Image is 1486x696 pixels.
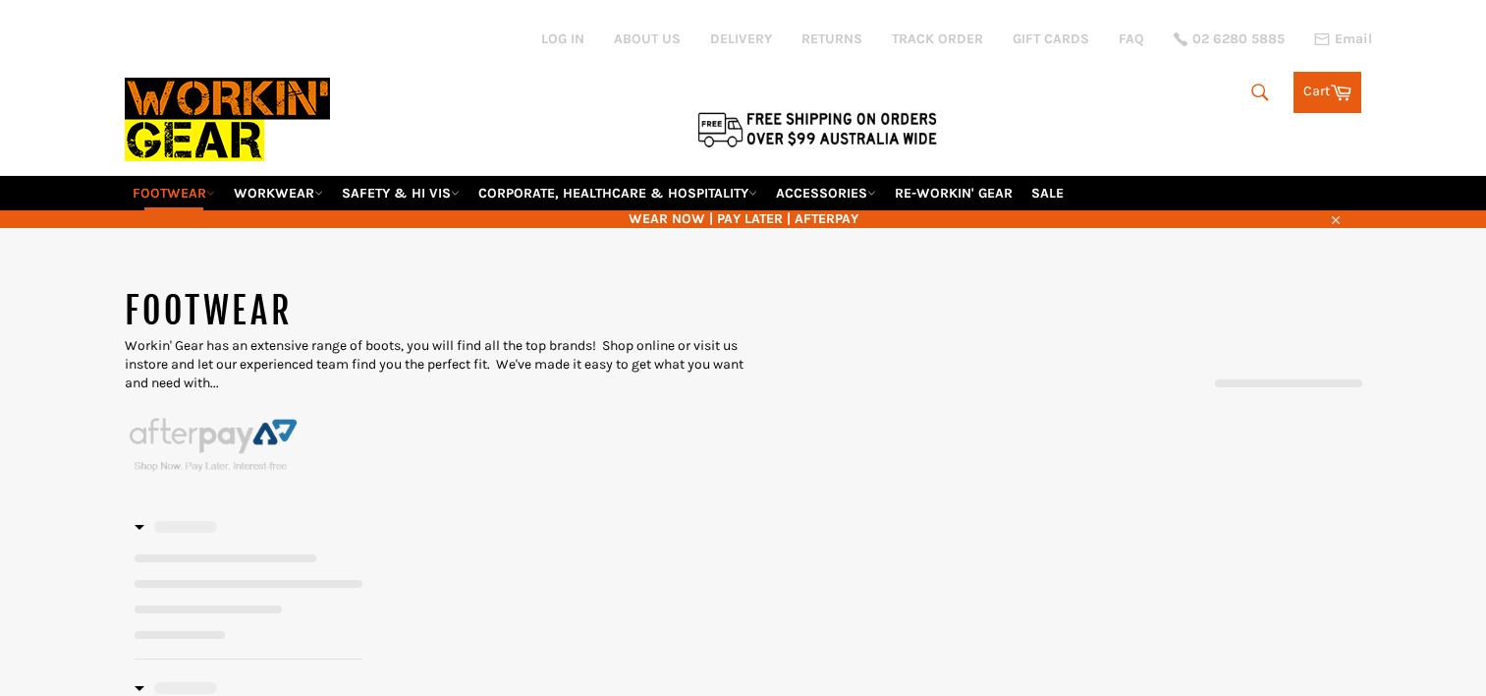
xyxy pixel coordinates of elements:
a: 02 6280 5885 [1174,32,1285,46]
a: FAQ [1119,29,1144,48]
a: RETURNS [801,29,862,48]
a: GIFT CARDS [1013,29,1089,48]
h1: FOOTWEAR [125,287,743,336]
a: Email [1314,31,1372,47]
img: Flat $9.95 shipping Australia wide [694,108,940,149]
span: WEAR NOW | PAY LATER | AFTERPAY [125,209,1362,228]
img: Workin Gear leaders in Workwear, Safety Boots, PPE, Uniforms. Australia's No.1 in Workwear [125,64,330,175]
a: SALE [1023,176,1072,210]
span: Email [1335,32,1372,46]
a: RE-WORKIN' GEAR [887,176,1020,210]
a: TRACK ORDER [892,29,983,48]
span: 02 6280 5885 [1192,32,1285,46]
a: Log in [541,30,584,47]
a: ABOUT US [614,29,681,48]
a: ACCESSORIES [768,176,884,210]
p: Workin' Gear has an extensive range of boots, you will find all the top brands! Shop online or vi... [125,336,743,393]
a: SAFETY & HI VIS [334,176,468,210]
a: CORPORATE, HEALTHCARE & HOSPITALITY [470,176,765,210]
a: WORKWEAR [226,176,331,210]
a: Cart [1293,72,1361,113]
a: DELIVERY [710,29,772,48]
a: FOOTWEAR [125,176,223,210]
